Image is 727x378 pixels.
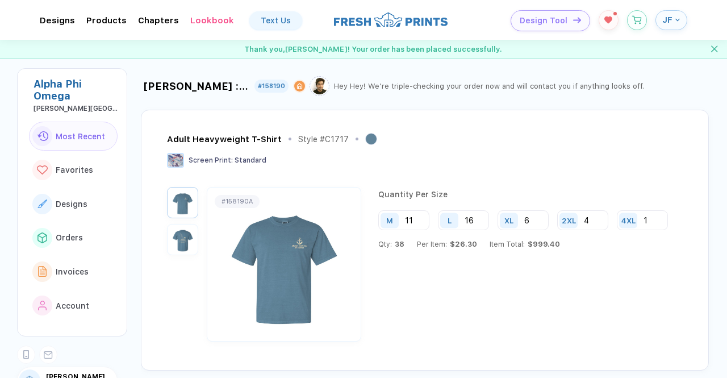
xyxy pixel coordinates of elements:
button: link to iconFavorites [29,155,118,185]
div: Quantity Per Size [378,190,676,210]
img: icon [573,17,581,23]
div: [PERSON_NAME] : [PERSON_NAME][GEOGRAPHIC_DATA] [144,80,250,92]
div: Text Us [261,16,291,25]
img: 19f2a528-b192-46be-92a4-432fa6ab9762_nt_front_1756323415071.jpg [210,198,358,331]
img: 19f2a528-b192-46be-92a4-432fa6ab9762_nt_front_1756323415071.jpg [170,190,195,215]
button: Design Toolicon [511,10,590,31]
img: logo [334,11,448,28]
span: Design Tool [520,16,567,26]
span: Favorites [56,165,93,175]
div: James Madison University [34,105,118,113]
span: Screen Print : [189,156,233,164]
div: # 158190A [222,198,253,205]
span: 38 [392,240,404,248]
button: link to iconMost Recent [29,122,118,151]
button: link to iconInvoices [29,257,118,286]
div: Lookbook [190,15,234,26]
div: Hey Hey! We’re triple-checking your order now and will contact you if anything looks off. [334,82,644,90]
span: Invoices [56,267,89,276]
div: L [448,216,452,225]
img: link to icon [37,165,48,175]
img: Screen Print [167,153,184,168]
img: link to icon [37,200,47,208]
img: link to icon [37,131,48,141]
img: link to icon [38,301,47,311]
div: Style # C1717 [298,135,349,144]
span: Account [56,301,89,310]
div: Qty: [378,240,404,248]
img: 19f2a528-b192-46be-92a4-432fa6ab9762_nt_back_1756323415073.jpg [170,227,195,252]
div: DesignsToggle dropdown menu [40,15,75,26]
span: Thank you, [PERSON_NAME] ! Your order has been placed successfully. [244,45,502,53]
div: ChaptersToggle dropdown menu chapters [138,15,179,26]
div: Adult Heavyweight T-Shirt [167,134,282,144]
div: LookbookToggle dropdown menu chapters [190,15,234,26]
sup: 1 [613,12,617,15]
img: Tariq.png [311,78,328,94]
img: link to icon [37,232,47,243]
span: Standard [235,156,266,164]
span: Orders [56,233,83,242]
div: #158190 [258,82,285,90]
div: Per Item: [417,240,477,248]
button: link to iconAccount [29,291,118,321]
span: JF [662,15,672,25]
div: 2XL [562,216,576,225]
img: success gif [225,40,243,58]
span: $26.30 [447,240,477,248]
div: 4XL [621,216,636,225]
div: Item Total: [490,240,560,248]
img: link to icon [38,266,47,277]
button: link to iconDesigns [29,189,118,219]
div: Alpha Phi Omega [34,78,118,102]
a: Text Us [249,11,302,30]
div: M [386,216,393,225]
span: Most Recent [56,132,105,141]
span: Designs [56,200,87,209]
div: ProductsToggle dropdown menu [86,15,127,26]
div: XL [504,216,513,225]
button: JF [655,10,687,30]
button: link to iconOrders [29,223,118,253]
span: $999.40 [525,240,560,248]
